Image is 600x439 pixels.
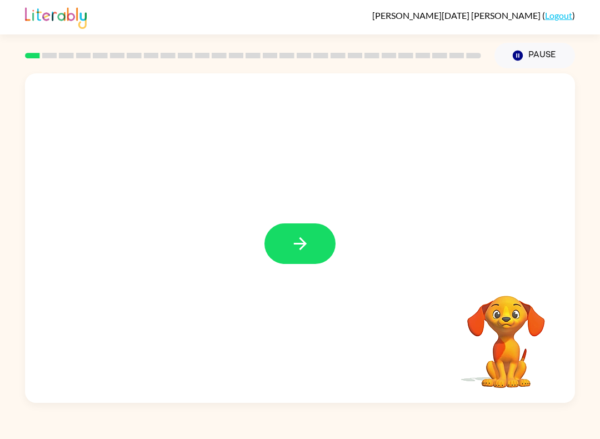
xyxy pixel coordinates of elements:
span: [PERSON_NAME][DATE] [PERSON_NAME] [372,10,542,21]
button: Pause [494,43,575,68]
a: Logout [545,10,572,21]
video: Your browser must support playing .mp4 files to use Literably. Please try using another browser. [451,278,562,390]
div: ( ) [372,10,575,21]
img: Literably [25,4,87,29]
